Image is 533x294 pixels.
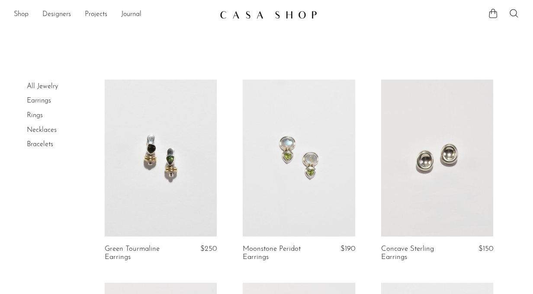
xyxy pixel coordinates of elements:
[200,245,217,252] span: $250
[121,9,141,20] a: Journal
[27,141,53,148] a: Bracelets
[27,112,43,119] a: Rings
[105,245,178,261] a: Green Tourmaline Earrings
[243,245,316,261] a: Moonstone Peridot Earrings
[27,127,57,134] a: Necklaces
[14,7,213,22] ul: NEW HEADER MENU
[42,9,71,20] a: Designers
[340,245,355,252] span: $190
[14,9,29,20] a: Shop
[381,245,455,261] a: Concave Sterling Earrings
[478,245,493,252] span: $150
[27,83,58,90] a: All Jewelry
[14,7,213,22] nav: Desktop navigation
[85,9,107,20] a: Projects
[27,97,51,104] a: Earrings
